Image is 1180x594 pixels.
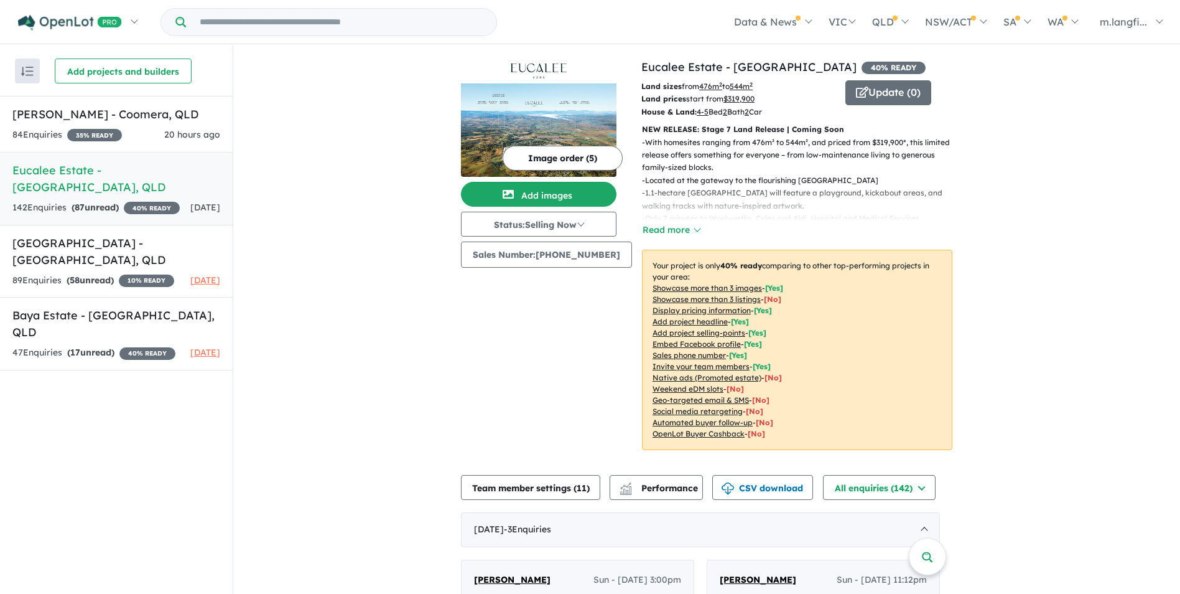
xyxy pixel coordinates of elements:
div: 47 Enquir ies [12,346,175,361]
span: 17 [70,347,80,358]
span: [DATE] [190,275,220,286]
sup: 2 [719,81,722,88]
p: Bed Bath Car [641,106,836,118]
span: 40 % READY [862,62,926,74]
span: [ Yes ] [754,306,772,315]
u: 2 [723,107,727,116]
u: $ 319,900 [723,94,755,103]
p: Your project is only comparing to other top-performing projects in your area: - - - - - - - - - -... [642,250,952,450]
span: [No] [752,395,769,405]
span: m.langfi... [1100,16,1147,28]
p: start from [641,93,836,105]
button: Team member settings (11) [461,475,600,500]
div: 84 Enquir ies [12,128,122,143]
u: Embed Facebook profile [653,339,741,349]
span: 40 % READY [124,202,180,214]
button: All enquiries (142) [823,475,936,500]
span: [No] [748,429,765,438]
b: House & Land: [641,107,697,116]
span: [No] [727,384,744,394]
span: [No] [746,407,763,416]
a: Eucalee Estate - [GEOGRAPHIC_DATA] [641,60,857,74]
span: Sun - [DATE] 11:12pm [837,573,927,588]
span: [DATE] [190,347,220,358]
div: [DATE] [461,512,940,547]
span: [DATE] [190,202,220,213]
button: Update (0) [845,80,931,105]
img: Eucalee Estate - Gleneagle Logo [466,64,611,78]
u: Native ads (Promoted estate) [653,373,761,382]
div: 142 Enquir ies [12,200,180,215]
a: Eucalee Estate - Gleneagle LogoEucalee Estate - Gleneagle [461,59,616,177]
h5: [PERSON_NAME] - Coomera , QLD [12,106,220,123]
div: 89 Enquir ies [12,273,174,288]
button: CSV download [712,475,813,500]
img: bar-chart.svg [620,486,632,494]
u: Automated buyer follow-up [653,418,753,427]
strong: ( unread) [72,202,119,213]
p: - Only 7 minutes to Woolworths, Coles and Aldi, Hospital and Medical Services [642,212,962,225]
u: Showcase more than 3 listings [653,295,761,304]
span: [ No ] [764,295,781,304]
u: Sales phone number [653,351,726,360]
span: [ Yes ] [744,339,762,349]
h5: Baya Estate - [GEOGRAPHIC_DATA] , QLD [12,307,220,341]
button: Add images [461,182,616,207]
u: 544 m [730,82,753,91]
button: Read more [642,223,700,237]
span: [ Yes ] [731,317,749,326]
input: Try estate name, suburb, builder or developer [188,9,494,35]
u: 476 m [699,82,722,91]
button: Sales Number:[PHONE_NUMBER] [461,242,632,268]
img: Eucalee Estate - Gleneagle [461,83,616,177]
u: OpenLot Buyer Cashback [653,429,745,438]
span: 10 % READY [119,275,174,287]
u: Add project selling-points [653,328,745,337]
img: sort.svg [21,67,34,76]
u: 4-5 [697,107,708,116]
span: [ Yes ] [765,283,783,293]
u: Weekend eDM slots [653,384,723,394]
span: - 3 Enquir ies [504,524,551,535]
span: [PERSON_NAME] [474,574,551,585]
button: Status:Selling Now [461,212,616,237]
span: [No] [764,373,782,382]
span: to [722,82,753,91]
span: Sun - [DATE] 3:00pm [593,573,681,588]
button: Image order (5) [503,146,623,171]
p: - Located at the gateway to the flourishing [GEOGRAPHIC_DATA] [642,174,962,187]
button: Add projects and builders [55,59,192,83]
span: [PERSON_NAME] [720,574,796,585]
span: 40 % READY [119,347,175,360]
strong: ( unread) [67,275,114,286]
a: [PERSON_NAME] [474,573,551,588]
span: [ Yes ] [753,362,771,371]
u: Invite your team members [653,362,750,371]
span: [ Yes ] [729,351,747,360]
u: Add project headline [653,317,728,326]
h5: [GEOGRAPHIC_DATA] - [GEOGRAPHIC_DATA] , QLD [12,235,220,268]
h5: Eucalee Estate - [GEOGRAPHIC_DATA] , QLD [12,162,220,196]
span: Performance [621,483,698,494]
p: from [641,80,836,93]
span: 11 [577,483,587,494]
u: Display pricing information [653,306,751,315]
u: Geo-targeted email & SMS [653,395,749,405]
p: - 1.1-hectare [GEOGRAPHIC_DATA] will feature a playground, kickabout areas, and walking tracks wi... [642,187,962,212]
img: line-chart.svg [620,483,631,489]
b: Land sizes [641,82,682,91]
span: 58 [70,275,80,286]
sup: 2 [750,81,753,88]
span: 20 hours ago [164,129,220,140]
img: download icon [722,483,734,495]
a: [PERSON_NAME] [720,573,796,588]
img: Openlot PRO Logo White [18,15,122,31]
span: [ Yes ] [748,328,766,337]
p: - With homesites ranging from 476m² to 544m², and priced from $319,900*, this limited release off... [642,136,962,174]
u: 2 [745,107,749,116]
button: Performance [610,475,703,500]
span: [No] [756,418,773,427]
p: NEW RELEASE: Stage 7 Land Release | Coming Soon [642,123,952,136]
span: 87 [75,202,85,213]
u: Showcase more than 3 images [653,283,762,293]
